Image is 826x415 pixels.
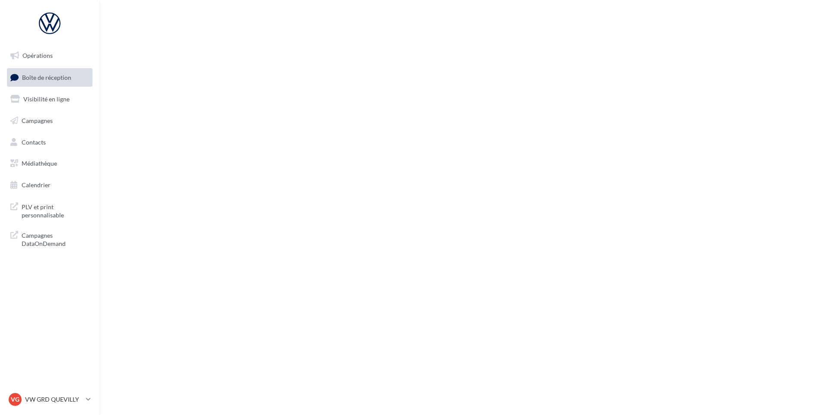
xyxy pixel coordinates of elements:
span: Campagnes DataOnDemand [22,230,89,248]
a: Médiathèque [5,154,94,173]
a: Contacts [5,133,94,151]
p: VW GRD QUEVILLY [25,395,83,404]
span: Médiathèque [22,160,57,167]
a: Boîte de réception [5,68,94,87]
a: Campagnes [5,112,94,130]
span: Boîte de réception [22,73,71,81]
a: Calendrier [5,176,94,194]
a: Opérations [5,47,94,65]
span: Visibilité en ligne [23,95,70,103]
a: Campagnes DataOnDemand [5,226,94,252]
span: PLV et print personnalisable [22,201,89,220]
a: VG VW GRD QUEVILLY [7,391,92,408]
span: VG [11,395,19,404]
span: Opérations [22,52,53,59]
span: Calendrier [22,181,51,189]
span: Campagnes [22,117,53,124]
span: Contacts [22,138,46,145]
a: PLV et print personnalisable [5,198,94,223]
a: Visibilité en ligne [5,90,94,108]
